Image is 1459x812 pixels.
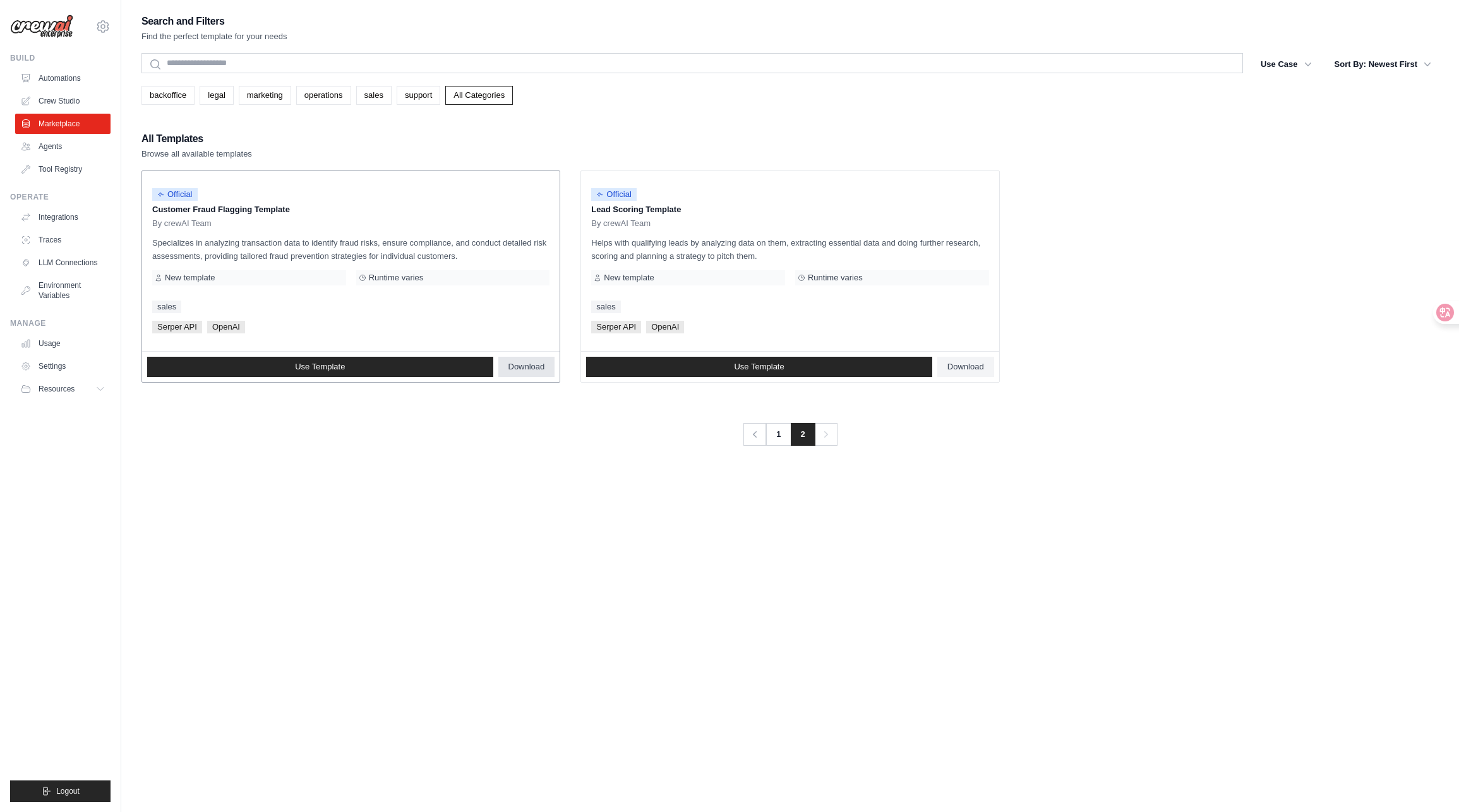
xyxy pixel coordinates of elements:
p: Browse all available templates [141,148,252,160]
a: Traces [15,230,111,250]
p: Find the perfect template for your needs [141,30,287,43]
span: Runtime varies [369,273,424,283]
a: Usage [15,333,111,354]
span: 2 [791,423,815,446]
span: Runtime varies [808,273,863,283]
span: By crewAI Team [152,218,212,229]
a: 1 [766,423,791,446]
p: Specializes in analyzing transaction data to identify fraud risks, ensure compliance, and conduct... [152,236,549,263]
a: All Categories [445,86,513,105]
a: operations [296,86,351,105]
a: backoffice [141,86,195,105]
a: Integrations [15,207,111,227]
span: Use Template [295,362,345,372]
p: Lead Scoring Template [591,203,988,216]
a: sales [591,301,620,313]
button: Resources [15,379,111,399]
img: Logo [10,15,73,39]
button: Use Case [1253,53,1319,76]
span: Serper API [591,321,641,333]
button: Sort By: Newest First [1327,53,1439,76]
p: Customer Fraud Flagging Template [152,203,549,216]
a: Marketplace [15,114,111,134]
h2: All Templates [141,130,252,148]
span: OpenAI [207,321,245,333]
a: Agents [15,136,111,157]
span: Use Template [734,362,784,372]
span: Official [591,188,637,201]
a: Download [937,357,994,377]
a: sales [356,86,392,105]
a: sales [152,301,181,313]
a: marketing [239,86,291,105]
span: Download [947,362,984,372]
span: New template [165,273,215,283]
a: Settings [15,356,111,376]
div: Build [10,53,111,63]
a: Download [498,357,555,377]
a: Use Template [586,357,932,377]
a: Automations [15,68,111,88]
nav: Pagination [743,423,837,446]
span: By crewAI Team [591,218,651,229]
a: Environment Variables [15,275,111,306]
button: Logout [10,780,111,802]
a: support [397,86,440,105]
span: Resources [39,384,75,394]
div: Manage [10,318,111,328]
a: LLM Connections [15,253,111,273]
p: Helps with qualifying leads by analyzing data on them, extracting essential data and doing furthe... [591,236,988,263]
span: Official [152,188,198,201]
a: Crew Studio [15,91,111,111]
span: Download [508,362,545,372]
span: Serper API [152,321,202,333]
span: Logout [56,786,80,796]
a: Use Template [147,357,493,377]
h2: Search and Filters [141,13,287,30]
span: New template [604,273,654,283]
a: Tool Registry [15,159,111,179]
span: OpenAI [646,321,684,333]
div: Operate [10,192,111,202]
a: legal [200,86,233,105]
